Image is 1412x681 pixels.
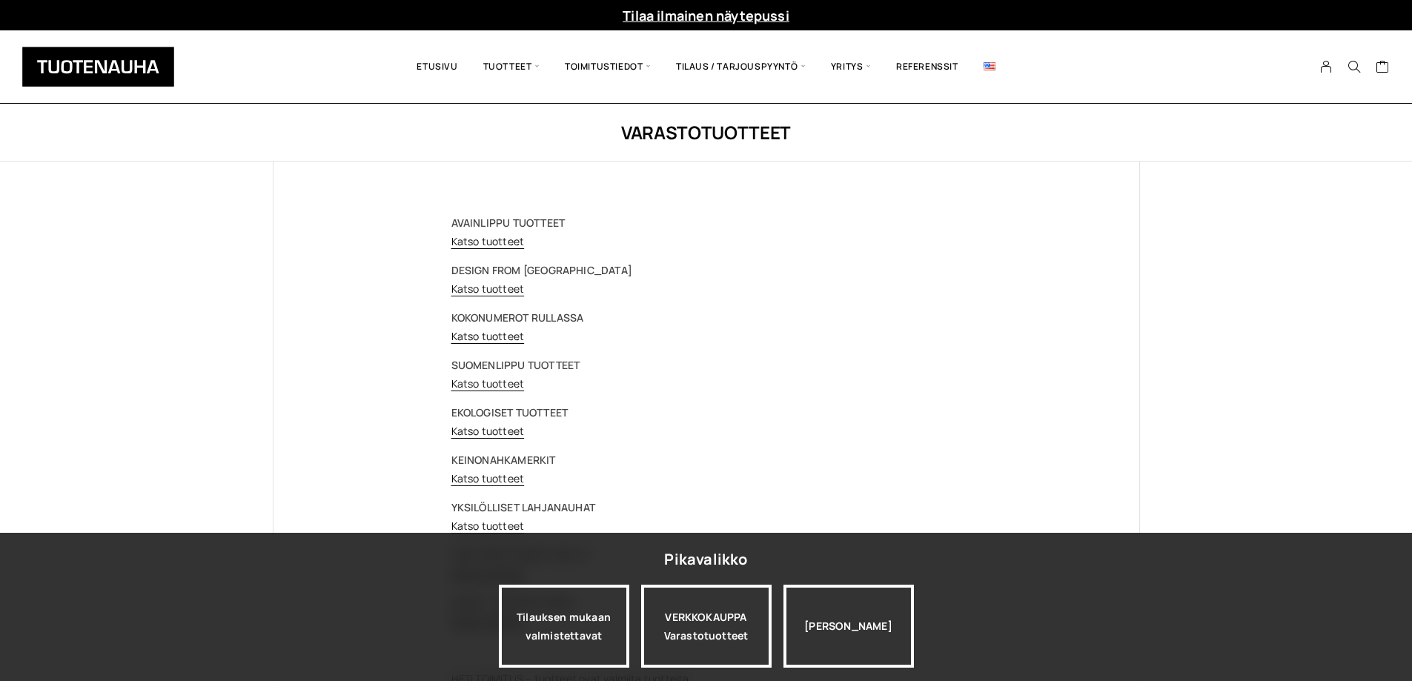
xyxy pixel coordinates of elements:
img: English [984,62,995,70]
strong: AVAINLIPPU TUOTTEET [451,216,566,230]
span: Tuotteet [471,41,552,92]
a: Katso tuotteet [451,471,525,485]
span: Yritys [818,41,884,92]
a: Katso tuotteet [451,424,525,438]
strong: KEINONAHKAMERKIT [451,453,556,467]
a: Katso tuotteet [451,282,525,296]
span: Tilaus / Tarjouspyyntö [663,41,818,92]
img: Tuotenauha Oy [22,47,174,87]
div: [PERSON_NAME] [783,585,914,668]
div: VERKKOKAUPPA Varastotuotteet [641,585,772,668]
span: Toimitustiedot [552,41,663,92]
strong: SUOMENLIPPU TUOTTEET [451,358,580,372]
a: Tilauksen mukaan valmistettavat [499,585,629,668]
div: Pikavalikko [664,546,747,573]
a: Katso tuotteet [451,376,525,391]
a: Katso tuotteet [451,234,525,248]
strong: YKSILÖLLISET LAHJANAUHAT [451,500,596,514]
a: Referenssit [884,41,971,92]
h1: Varastotuotteet [273,120,1140,144]
button: Search [1340,60,1368,73]
a: My Account [1312,60,1341,73]
a: Katso tuotteet [451,519,525,533]
a: Cart [1376,59,1390,77]
strong: DESIGN FROM [GEOGRAPHIC_DATA] [451,263,632,277]
a: VERKKOKAUPPAVarastotuotteet [641,585,772,668]
a: Etusivu [404,41,470,92]
a: Tilaa ilmainen näytepussi [623,7,789,24]
a: Katso tuotteet [451,329,525,343]
strong: KOKONUMEROT RULLASSA [451,310,584,325]
strong: EKOLOGISET TUOTTEET [451,405,569,419]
